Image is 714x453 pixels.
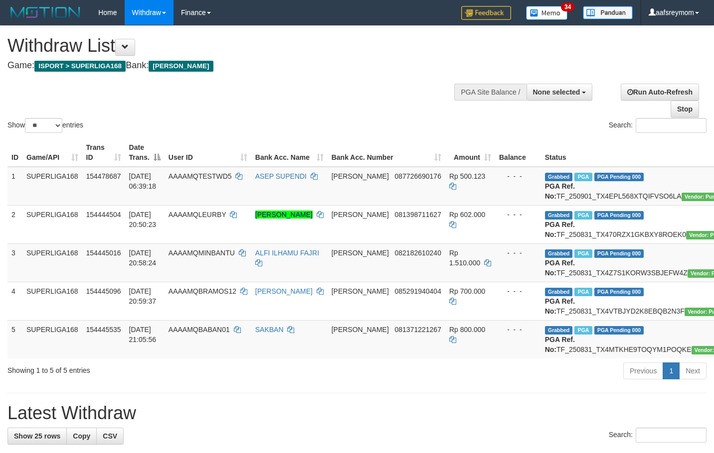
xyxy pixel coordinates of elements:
span: Rp 500.123 [449,172,485,180]
td: SUPERLIGA168 [22,167,82,206]
img: Feedback.jpg [461,6,511,20]
span: AAAAMQMINBANTU [169,249,235,257]
b: PGA Ref. No: [545,221,575,238]
span: None selected [533,88,580,96]
span: [PERSON_NAME] [332,211,389,219]
span: CSV [103,432,117,440]
span: Rp 700.000 [449,287,485,295]
th: Bank Acc. Name: activate to sort column ascending [251,138,328,167]
th: ID [7,138,22,167]
span: PGA Pending [594,173,644,181]
img: panduan.png [583,6,633,19]
a: ASEP SUPENDI [255,172,307,180]
div: - - - [499,286,537,296]
a: [PERSON_NAME] [255,287,313,295]
span: [DATE] 20:58:24 [129,249,157,267]
a: Show 25 rows [7,428,67,445]
span: PGA Pending [594,326,644,335]
span: Show 25 rows [14,432,60,440]
th: Game/API: activate to sort column ascending [22,138,82,167]
span: Grabbed [545,173,573,181]
span: [DATE] 20:50:23 [129,211,157,228]
span: Copy 081371221267 to clipboard [395,326,441,334]
b: PGA Ref. No: [545,182,575,200]
span: Marked by aafheankoy [574,288,592,296]
span: Copy 087726690176 to clipboard [395,172,441,180]
td: 5 [7,320,22,358]
span: Copy [73,432,90,440]
span: Grabbed [545,211,573,220]
span: Marked by aafounsreynich [574,211,592,220]
h1: Withdraw List [7,36,466,56]
a: 1 [663,362,680,379]
span: [PERSON_NAME] [332,249,389,257]
b: PGA Ref. No: [545,297,575,315]
span: Copy 085291940404 to clipboard [395,287,441,295]
td: SUPERLIGA168 [22,320,82,358]
th: Amount: activate to sort column ascending [445,138,495,167]
input: Search: [636,428,707,443]
span: Copy 082182610240 to clipboard [395,249,441,257]
a: Run Auto-Refresh [621,84,699,101]
a: CSV [96,428,124,445]
span: [DATE] 06:39:18 [129,172,157,190]
td: 2 [7,205,22,243]
label: Show entries [7,118,83,133]
th: Trans ID: activate to sort column ascending [82,138,125,167]
span: AAAAMQBABAN01 [169,326,230,334]
th: Bank Acc. Number: activate to sort column ascending [328,138,445,167]
span: [PERSON_NAME] [332,287,389,295]
span: 154478687 [86,172,121,180]
b: PGA Ref. No: [545,259,575,277]
button: None selected [527,84,593,101]
span: PGA Pending [594,211,644,220]
span: [PERSON_NAME] [332,172,389,180]
div: - - - [499,210,537,220]
span: 34 [561,2,574,11]
span: AAAAMQLEURBY [169,211,226,219]
span: Grabbed [545,326,573,335]
span: Grabbed [545,288,573,296]
h1: Latest Withdraw [7,403,707,423]
span: Marked by aafheankoy [574,326,592,335]
th: Date Trans.: activate to sort column descending [125,138,165,167]
img: MOTION_logo.png [7,5,83,20]
select: Showentries [25,118,62,133]
span: 154444504 [86,211,121,219]
span: Rp 800.000 [449,326,485,334]
h4: Game: Bank: [7,61,466,71]
a: Stop [671,101,699,117]
a: [PERSON_NAME] [255,211,313,219]
a: SAKBAN [255,326,284,334]
span: AAAAMQBRAMOS12 [169,287,236,295]
span: ISPORT > SUPERLIGA168 [34,61,126,72]
td: 1 [7,167,22,206]
span: AAAAMQTESTWD5 [169,172,232,180]
span: PGA Pending [594,249,644,258]
td: SUPERLIGA168 [22,205,82,243]
div: PGA Site Balance / [454,84,526,101]
span: Copy 081398711627 to clipboard [395,211,441,219]
span: Rp 1.510.000 [449,249,480,267]
td: SUPERLIGA168 [22,243,82,282]
a: Next [679,362,707,379]
label: Search: [609,428,707,443]
span: 154445016 [86,249,121,257]
th: User ID: activate to sort column ascending [165,138,251,167]
a: Previous [623,362,663,379]
span: Marked by aafmaleo [574,173,592,181]
div: - - - [499,325,537,335]
div: Showing 1 to 5 of 5 entries [7,361,290,375]
td: 4 [7,282,22,320]
span: [PERSON_NAME] [332,326,389,334]
th: Balance [495,138,541,167]
b: PGA Ref. No: [545,336,575,353]
span: 154445096 [86,287,121,295]
label: Search: [609,118,707,133]
td: SUPERLIGA168 [22,282,82,320]
span: [DATE] 20:59:37 [129,287,157,305]
div: - - - [499,248,537,258]
span: PGA Pending [594,288,644,296]
span: [PERSON_NAME] [149,61,213,72]
span: 154445535 [86,326,121,334]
